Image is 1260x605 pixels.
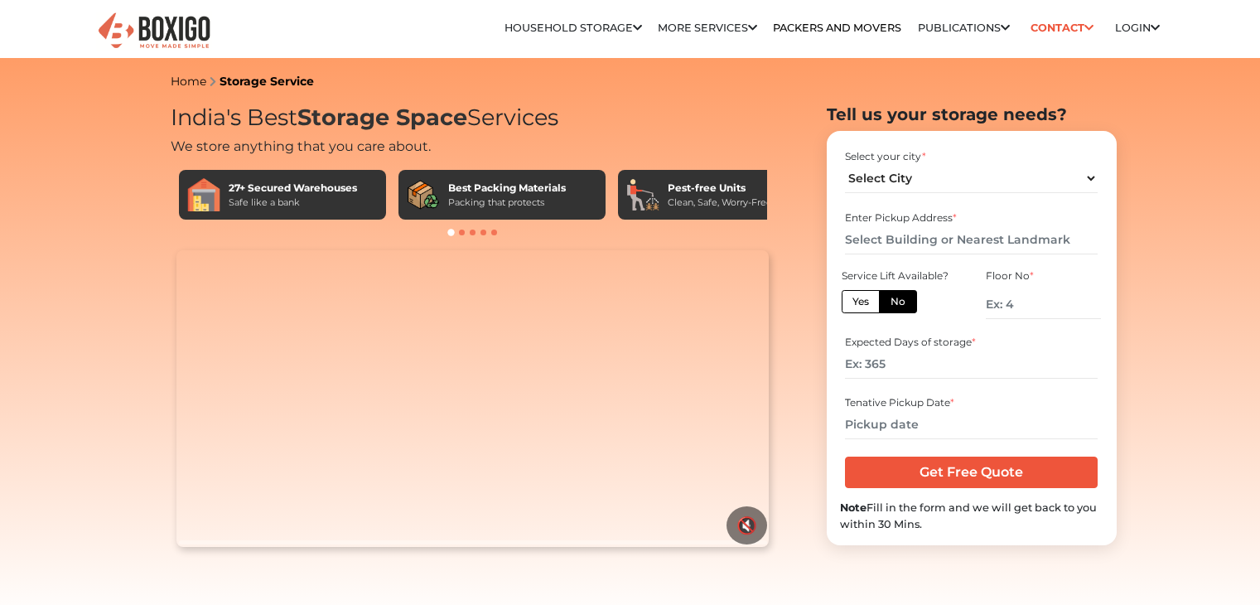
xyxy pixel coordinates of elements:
a: Contact [1026,15,1099,41]
span: We store anything that you care about. [171,138,431,154]
a: Home [171,74,206,89]
input: Select Building or Nearest Landmark [845,225,1098,254]
div: Select your city [845,149,1098,164]
div: 27+ Secured Warehouses [229,181,357,196]
label: No [879,290,917,313]
a: Publications [918,22,1010,34]
div: Safe like a bank [229,196,357,210]
b: Note [840,501,867,514]
div: Expected Days of storage [845,335,1098,350]
input: Ex: 4 [986,290,1100,319]
div: Packing that protects [448,196,566,210]
div: Fill in the form and we will get back to you within 30 Mins. [840,500,1103,531]
div: Enter Pickup Address [845,211,1098,225]
img: Boxigo [96,11,212,51]
div: Clean, Safe, Worry-Free [668,196,772,210]
div: Tenative Pickup Date [845,395,1098,410]
video: Your browser does not support the video tag. [176,250,769,547]
div: Service Lift Available? [842,269,956,283]
button: 🔇 [727,506,767,544]
a: Household Storage [504,22,642,34]
div: Pest-free Units [668,181,772,196]
a: Storage Service [220,74,314,89]
a: More services [658,22,757,34]
a: Login [1115,22,1160,34]
input: Pickup date [845,410,1098,439]
label: Yes [842,290,880,313]
div: Best Packing Materials [448,181,566,196]
div: Floor No [986,269,1100,283]
span: Storage Space [297,104,467,131]
h2: Tell us your storage needs? [827,104,1117,124]
img: 27+ Secured Warehouses [187,178,220,211]
a: Packers and Movers [773,22,901,34]
input: Ex: 365 [845,350,1098,379]
input: Get Free Quote [845,457,1098,488]
img: Best Packing Materials [407,178,440,211]
img: Pest-free Units [626,178,659,211]
h1: India's Best Services [171,104,775,132]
